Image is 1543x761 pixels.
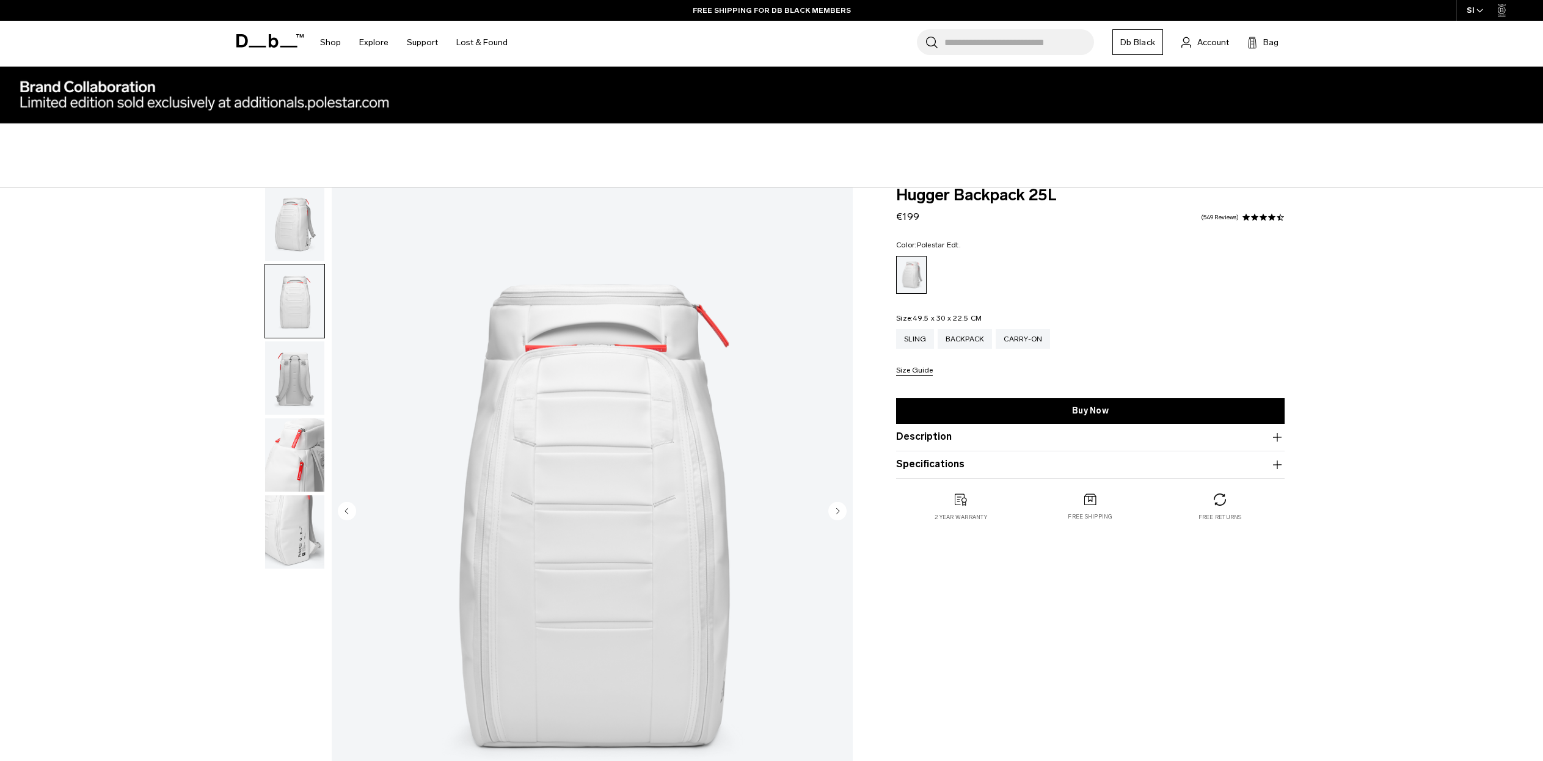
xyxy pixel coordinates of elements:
[896,315,982,322] legend: Size:
[896,241,961,249] legend: Color:
[996,329,1050,349] a: Carry-on
[896,430,1285,445] button: Description
[265,418,324,492] img: Hugger Backpack 25L Polestar Edt.
[265,188,324,261] img: Hugger Backpack 25L Polestar Edt.
[1112,29,1163,55] a: Db Black
[265,495,324,569] img: Hugger Backpack 25L Polestar Edt.
[407,21,438,64] a: Support
[896,329,934,349] a: Sling
[1263,36,1279,49] span: Bag
[896,188,1285,203] span: Hugger Backpack 25L
[896,398,1285,424] a: Buy Now
[311,21,517,64] nav: Main Navigation
[896,366,933,376] button: Size Guide
[264,188,325,262] button: Hugger Backpack 25L Polestar Edt.
[338,502,356,523] button: Previous slide
[938,329,992,349] a: Backpack
[1201,214,1239,220] a: 549 reviews
[828,502,847,523] button: Next slide
[935,513,987,522] p: 2 year warranty
[264,495,325,569] button: Hugger Backpack 25L Polestar Edt.
[1247,35,1279,49] button: Bag
[1198,513,1242,522] p: Free returns
[913,314,982,322] span: 49.5 x 30 x 22.5 CM
[1197,36,1229,49] span: Account
[265,341,324,415] img: Hugger Backpack 25L Polestar Edt.
[896,211,919,222] span: €199
[1181,35,1229,49] a: Account
[320,21,341,64] a: Shop
[264,341,325,415] button: Hugger Backpack 25L Polestar Edt.
[359,21,388,64] a: Explore
[265,264,324,338] img: Hugger Backpack 25L Polestar Edt.
[917,241,961,249] span: Polestar Edt.
[896,457,1285,472] button: Specifications
[264,418,325,492] button: Hugger Backpack 25L Polestar Edt.
[1068,512,1112,521] p: Free shipping
[896,256,927,294] a: Polestar Edt.
[456,21,508,64] a: Lost & Found
[264,264,325,338] button: Hugger Backpack 25L Polestar Edt.
[693,5,851,16] a: FREE SHIPPING FOR DB BLACK MEMBERS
